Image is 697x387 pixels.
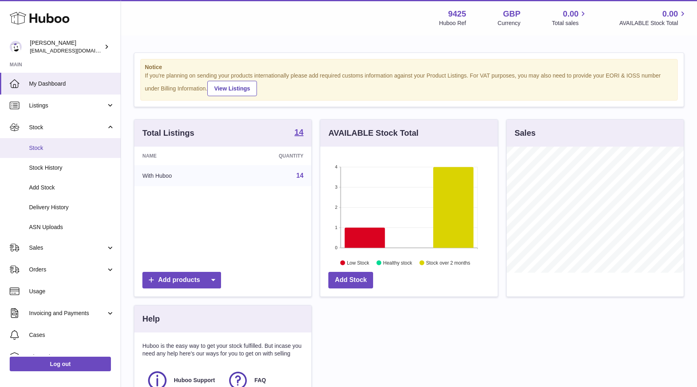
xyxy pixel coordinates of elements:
[294,128,303,138] a: 14
[439,19,466,27] div: Huboo Ref
[552,19,588,27] span: Total sales
[10,357,111,371] a: Log out
[383,260,413,265] text: Healthy stock
[619,19,687,27] span: AVAILABLE Stock Total
[29,223,115,231] span: ASN Uploads
[328,128,418,139] h3: AVAILABLE Stock Total
[619,8,687,27] a: 0.00 AVAILABLE Stock Total
[142,342,303,358] p: Huboo is the easy way to get your stock fulfilled. But incase you need any help here's our ways f...
[207,81,257,96] a: View Listings
[29,244,106,252] span: Sales
[552,8,588,27] a: 0.00 Total sales
[335,205,338,210] text: 2
[335,185,338,189] text: 3
[228,147,312,165] th: Quantity
[29,353,115,361] span: Channels
[29,80,115,88] span: My Dashboard
[29,266,106,273] span: Orders
[145,63,673,71] strong: Notice
[142,272,221,288] a: Add products
[335,164,338,169] text: 4
[134,147,228,165] th: Name
[662,8,678,19] span: 0.00
[498,19,521,27] div: Currency
[328,272,373,288] a: Add Stock
[515,128,536,139] h3: Sales
[142,313,160,324] h3: Help
[29,309,106,317] span: Invoicing and Payments
[29,102,106,109] span: Listings
[335,245,338,250] text: 0
[10,41,22,53] img: Huboo@cbdmd.com
[29,144,115,152] span: Stock
[503,8,520,19] strong: GBP
[134,165,228,186] td: With Huboo
[30,39,102,55] div: [PERSON_NAME]
[29,164,115,172] span: Stock History
[347,260,369,265] text: Low Stock
[142,128,194,139] h3: Total Listings
[335,225,338,230] text: 1
[29,184,115,191] span: Add Stock
[563,8,579,19] span: 0.00
[145,72,673,96] div: If you're planning on sending your products internationally please add required customs informati...
[294,128,303,136] strong: 14
[448,8,466,19] strong: 9425
[296,172,304,179] a: 14
[29,331,115,339] span: Cases
[29,288,115,295] span: Usage
[30,47,119,54] span: [EMAIL_ADDRESS][DOMAIN_NAME]
[29,124,106,131] span: Stock
[174,376,215,384] span: Huboo Support
[29,204,115,211] span: Delivery History
[426,260,470,265] text: Stock over 2 months
[255,376,266,384] span: FAQ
